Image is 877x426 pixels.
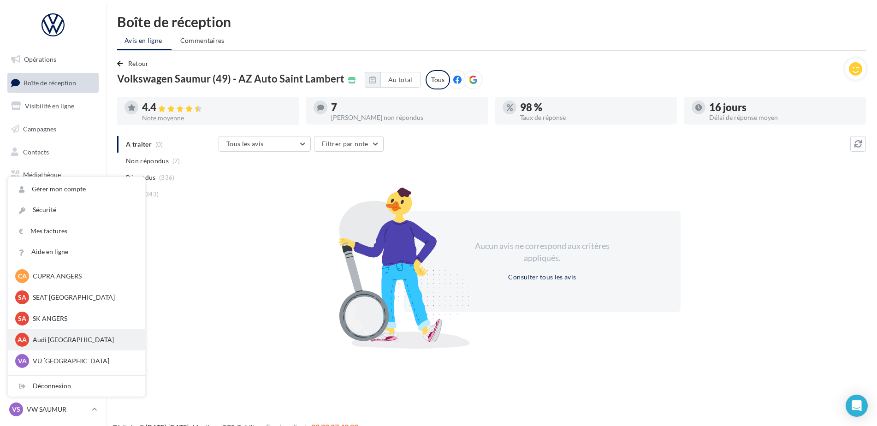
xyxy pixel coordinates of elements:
span: Retour [128,59,149,67]
span: CA [18,272,27,281]
div: Déconnexion [8,376,145,396]
span: Contacts [23,148,49,155]
span: Médiathèque [23,171,61,178]
button: Au total [365,72,421,88]
span: Boîte de réception [24,78,76,86]
a: Visibilité en ligne [6,96,101,116]
div: 4.4 [142,102,291,113]
div: 16 jours [709,102,859,112]
a: Opérations [6,50,101,69]
span: Visibilité en ligne [25,102,74,110]
a: VS VW SAUMUR [7,401,99,418]
a: Aide en ligne [8,242,145,262]
span: Opérations [24,55,56,63]
span: Volkswagen Saumur (49) - AZ Auto Saint Lambert [117,74,344,84]
a: Sécurité [8,200,145,220]
div: Aucun avis ne correspond aux critères appliqués. [463,240,622,264]
a: Médiathèque [6,165,101,184]
p: VW SAUMUR [27,405,88,414]
span: (7) [172,157,180,165]
a: Mes factures [8,221,145,242]
span: SA [18,293,26,302]
span: VA [18,356,27,366]
p: VU [GEOGRAPHIC_DATA] [33,356,134,366]
p: CUPRA ANGERS [33,272,134,281]
p: SEAT [GEOGRAPHIC_DATA] [33,293,134,302]
span: (336) [159,174,175,181]
button: Au total [380,72,421,88]
div: Taux de réponse [520,114,670,121]
button: Filtrer par note [314,136,384,152]
div: Note moyenne [142,115,291,121]
div: Tous [426,70,450,89]
button: Consulter tous les avis [504,272,580,283]
a: Gérer mon compte [8,179,145,200]
span: Non répondus [126,156,169,166]
a: Campagnes DataOnDemand [6,242,101,269]
div: 98 % [520,102,670,112]
span: Campagnes [23,125,56,133]
a: Boîte de réception [6,73,101,93]
span: AA [18,335,27,344]
div: Délai de réponse moyen [709,114,859,121]
p: SK ANGERS [33,314,134,323]
div: Boîte de réception [117,15,866,29]
div: Open Intercom Messenger [846,395,868,417]
button: Tous les avis [219,136,311,152]
button: Retour [117,58,153,69]
div: 7 [331,102,480,112]
div: [PERSON_NAME] non répondus [331,114,480,121]
span: Tous les avis [226,140,264,148]
p: Audi [GEOGRAPHIC_DATA] [33,335,134,344]
a: PLV et print personnalisable [6,211,101,238]
span: Commentaires [180,36,225,45]
span: (343) [143,190,159,198]
span: SA [18,314,26,323]
span: Répondus [126,173,156,182]
a: Calendrier [6,188,101,207]
a: Campagnes [6,119,101,139]
span: VS [12,405,20,414]
a: Contacts [6,142,101,162]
